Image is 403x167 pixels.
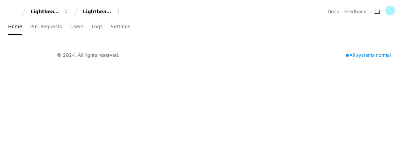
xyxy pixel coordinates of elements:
div: All systems normal [342,50,395,60]
span: Home [8,24,22,29]
span: Users [70,24,84,29]
a: Pull Requests [30,19,62,35]
a: Users [70,19,84,35]
a: Settings [111,19,130,35]
span: Settings [111,24,130,29]
button: Lightbeam Health Solutions [80,5,124,18]
a: Logs [92,19,103,35]
button: Feedback [344,8,366,15]
button: Lightbeam Health [28,5,71,18]
a: Docs [328,8,339,15]
div: Lightbeam Health [31,8,60,15]
a: Home [8,19,22,35]
div: © 2024. All rights reserved. [57,52,120,59]
div: Lightbeam Health Solutions [83,8,112,15]
span: Logs [92,24,103,29]
span: Pull Requests [30,24,62,29]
